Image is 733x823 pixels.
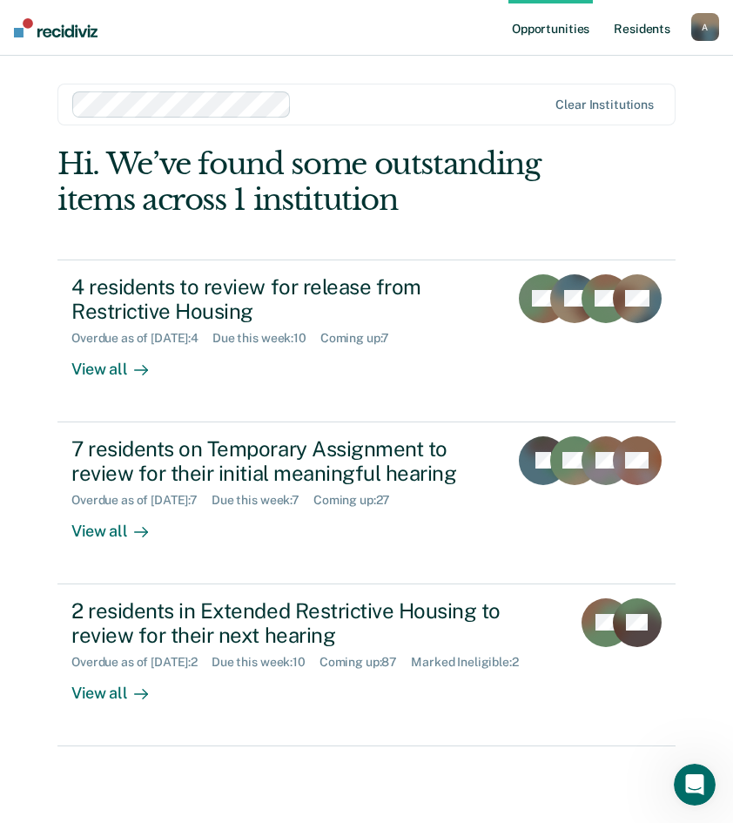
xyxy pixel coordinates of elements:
div: Due this week : 10 [212,655,319,670]
div: View all [71,346,169,380]
div: Due this week : 10 [212,331,320,346]
div: View all [71,670,169,704]
a: 2 residents in Extended Restrictive Housing to review for their next hearingOverdue as of [DATE]:... [57,584,676,746]
div: 7 residents on Temporary Assignment to review for their initial meaningful hearing [71,436,494,487]
div: Coming up : 7 [320,331,404,346]
div: Hi. We’ve found some outstanding items across 1 institution [57,146,552,218]
iframe: Intercom live chat [674,764,716,806]
div: Overdue as of [DATE] : 7 [71,493,212,508]
div: Clear institutions [555,98,654,112]
div: 2 residents in Extended Restrictive Housing to review for their next hearing [71,598,557,649]
div: Due this week : 7 [212,493,313,508]
a: 7 residents on Temporary Assignment to review for their initial meaningful hearingOverdue as of [... [57,422,676,584]
div: Overdue as of [DATE] : 2 [71,655,212,670]
div: Marked Ineligible : 2 [411,655,532,670]
button: A [691,13,719,41]
div: Overdue as of [DATE] : 4 [71,331,212,346]
div: 4 residents to review for release from Restrictive Housing [71,274,494,325]
a: 4 residents to review for release from Restrictive HousingOverdue as of [DATE]:4Due this week:10C... [57,260,676,422]
div: Coming up : 27 [313,493,404,508]
div: Coming up : 87 [319,655,411,670]
div: View all [71,508,169,542]
img: Recidiviz [14,18,98,37]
